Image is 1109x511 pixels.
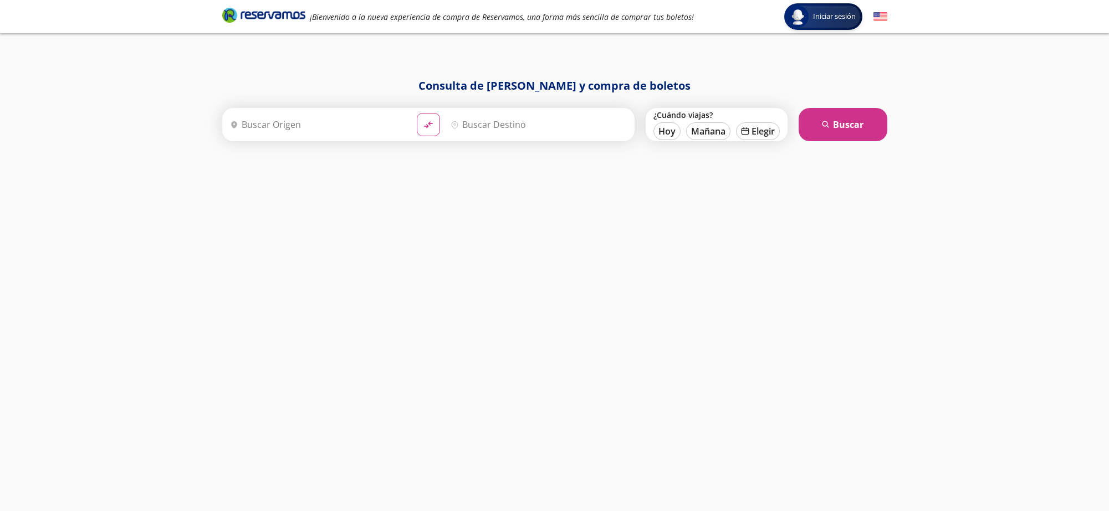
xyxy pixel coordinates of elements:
[222,78,887,94] h1: Consulta de [PERSON_NAME] y compra de boletos
[446,111,628,138] input: Buscar Destino
[799,108,887,141] button: Buscar
[736,122,780,140] button: Elegir
[653,110,780,120] label: ¿Cuándo viajas?
[226,111,408,138] input: Buscar Origen
[873,10,887,24] button: English
[222,7,305,23] i: Brand Logo
[809,11,860,22] span: Iniciar sesión
[222,7,305,27] a: Brand Logo
[653,122,681,140] button: Hoy
[310,12,694,22] em: ¡Bienvenido a la nueva experiencia de compra de Reservamos, una forma más sencilla de comprar tus...
[686,122,730,140] button: Mañana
